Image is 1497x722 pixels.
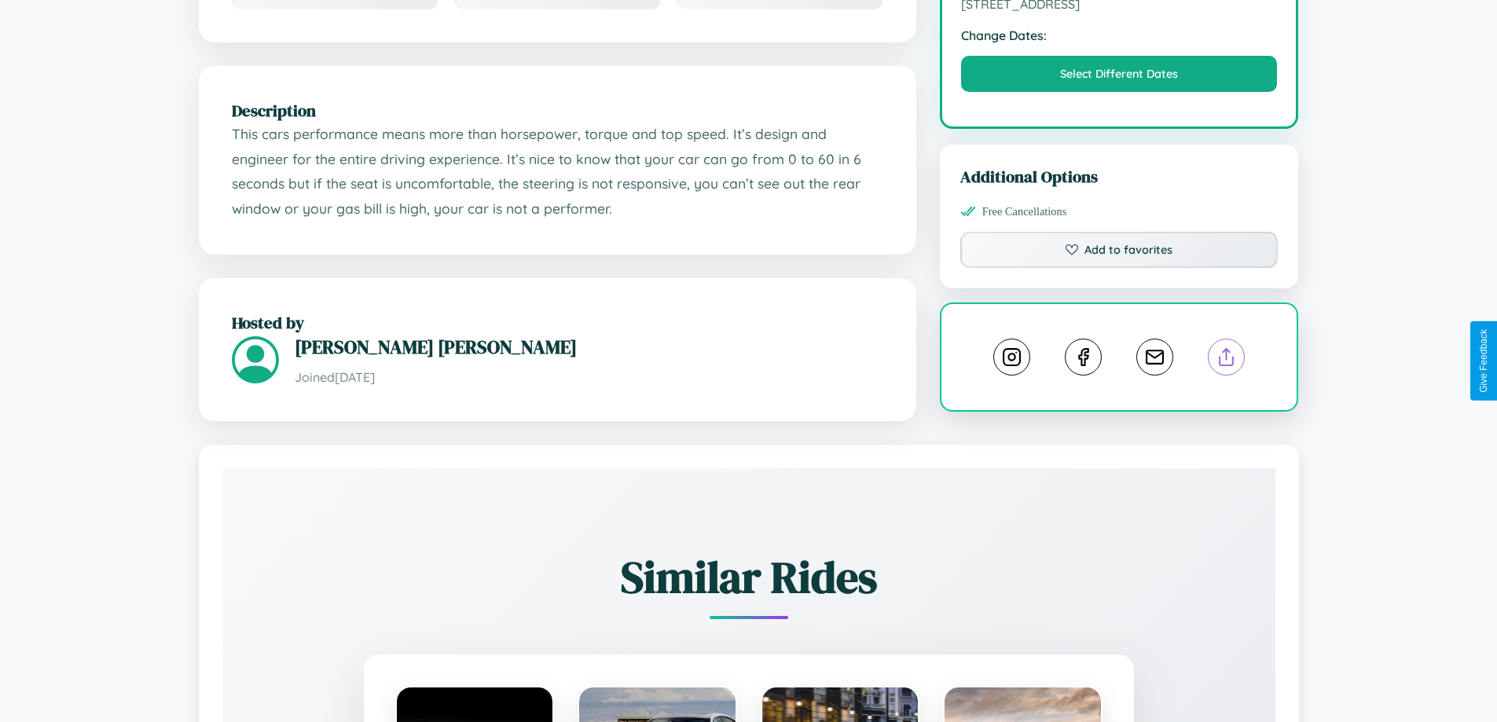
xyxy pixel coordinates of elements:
div: Give Feedback [1478,329,1489,393]
h2: Description [232,99,883,122]
h2: Similar Rides [277,547,1220,607]
h3: Additional Options [960,165,1279,188]
button: Select Different Dates [961,56,1278,92]
h3: [PERSON_NAME] [PERSON_NAME] [295,334,883,360]
h2: Hosted by [232,311,883,334]
p: This cars performance means more than horsepower, torque and top speed. It’s design and engineer ... [232,122,883,222]
span: Free Cancellations [982,205,1067,218]
p: Joined [DATE] [295,366,883,389]
button: Add to favorites [960,232,1279,268]
strong: Change Dates: [961,27,1278,43]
